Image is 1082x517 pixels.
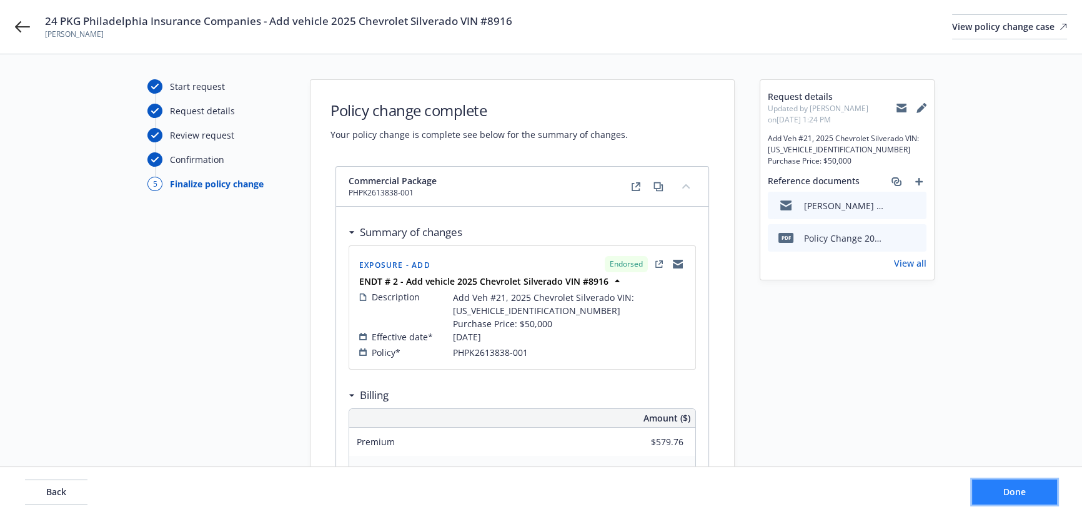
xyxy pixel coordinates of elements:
span: Surplus lines state tax [357,464,450,476]
span: Your policy change is complete see below for the summary of changes. [330,128,628,141]
div: [PERSON_NAME] Dairy - 2025 Chevrolet Silverado [804,199,885,212]
a: copy [651,179,666,194]
strong: ENDT # 2 - Add vehicle 2025 Chevrolet Silverado VIN #8916 [359,275,608,287]
span: Endorsed [610,258,643,270]
button: preview file [910,199,921,212]
span: Add Veh #21, 2025 Chevrolet Silverado VIN: [US_VEHICLE_IDENTIFICATION_NUMBER] Purchase Price: $50... [453,291,685,330]
a: View all [894,257,926,270]
span: Back [46,486,66,498]
a: external [652,257,667,272]
a: View policy change case [952,14,1067,39]
a: add [911,174,926,189]
span: [PERSON_NAME] [45,29,512,40]
span: Commercial Package [349,174,437,187]
span: Amount ($) [643,411,690,425]
div: View policy change case [952,15,1067,39]
span: Done [1003,486,1026,498]
span: Premium [357,436,395,448]
h1: Policy change complete [330,100,628,121]
div: Policy Change 2025 PKG ENDT # 2 - Add vehicle 2025 Chevrolet Silverado VIN #8916.pdf [804,232,885,245]
span: Request details [768,90,896,103]
div: Start request [170,80,225,93]
button: Back [25,480,87,505]
button: preview file [910,232,921,245]
button: download file [890,232,900,245]
span: [DATE] [453,330,481,343]
h3: Billing [360,387,389,403]
div: Review request [170,129,234,142]
h3: Summary of changes [360,224,462,240]
span: Exposure - Add [359,260,430,270]
div: Summary of changes [349,224,462,240]
div: Request details [170,104,235,117]
span: Effective date* [372,330,433,343]
button: Done [972,480,1057,505]
div: Commercial PackagePHPK2613838-001externalcopycollapse content [336,167,708,207]
span: Reference documents [768,174,860,189]
span: Policy* [372,346,400,359]
div: 5 [147,177,162,191]
div: Billing [349,387,389,403]
div: Confirmation [170,153,224,166]
input: 0.00 [610,433,691,451]
a: associate [889,174,904,189]
span: Add Veh #21, 2025 Chevrolet Silverado VIN: [US_VEHICLE_IDENTIFICATION_NUMBER] Purchase Price: $50... [768,133,926,167]
button: collapse content [676,176,696,196]
input: 0.00 [610,461,691,480]
span: Description [372,290,420,303]
span: pdf [778,233,793,242]
span: PHPK2613838-001 [349,187,437,199]
a: copyLogging [670,257,685,272]
span: PHPK2613838-001 [453,346,528,359]
a: external [628,179,643,194]
span: Updated by [PERSON_NAME] on [DATE] 1:24 PM [768,103,896,126]
span: 24 PKG Philadelphia Insurance Companies - Add vehicle 2025 Chevrolet Silverado VIN #8916 [45,14,512,29]
div: Finalize policy change [170,177,264,190]
button: download file [890,199,900,212]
